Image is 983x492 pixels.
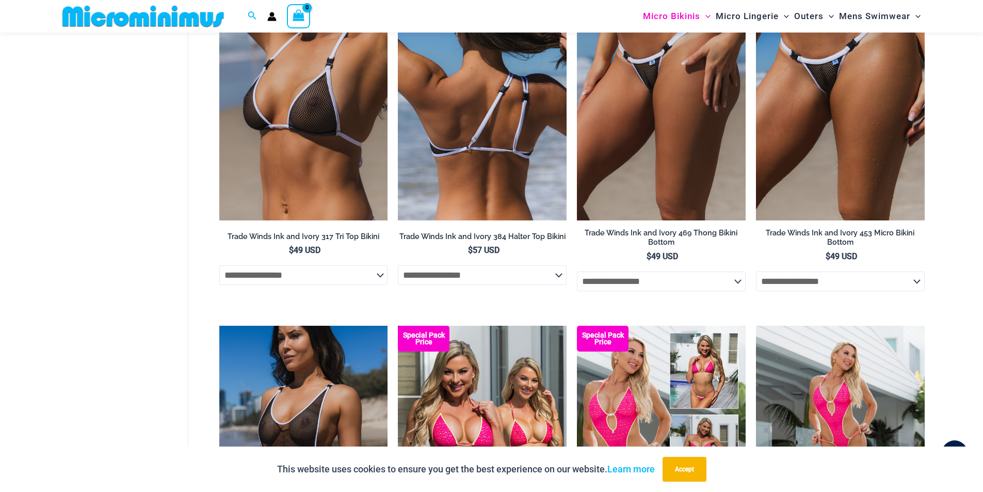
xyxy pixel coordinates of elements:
bdi: 49 USD [826,251,857,261]
bdi: 49 USD [289,245,320,255]
a: Trade Winds Ink and Ivory 384 Halter Top Bikini [398,232,567,245]
nav: Site Navigation [639,2,925,31]
a: Learn more [607,464,655,474]
span: Menu Toggle [910,3,921,29]
h2: Trade Winds Ink and Ivory 384 Halter Top Bikini [398,232,567,242]
a: View Shopping Cart, empty [287,4,311,28]
span: $ [826,251,830,261]
button: Accept [663,457,706,482]
a: Micro LingerieMenu ToggleMenu Toggle [713,3,792,29]
h2: Trade Winds Ink and Ivory 317 Tri Top Bikini [219,232,388,242]
span: $ [647,251,651,261]
span: Menu Toggle [824,3,834,29]
span: Menu Toggle [700,3,711,29]
b: Special Pack Price [577,332,629,345]
a: Micro BikinisMenu ToggleMenu Toggle [640,3,713,29]
h2: Trade Winds Ink and Ivory 453 Micro Bikini Bottom [756,228,925,247]
span: $ [468,245,473,255]
img: MM SHOP LOGO FLAT [58,5,228,28]
h2: Trade Winds Ink and Ivory 469 Thong Bikini Bottom [577,228,746,247]
span: $ [289,245,294,255]
a: Mens SwimwearMenu ToggleMenu Toggle [836,3,923,29]
a: Search icon link [248,10,257,23]
b: Special Pack Price [398,332,449,345]
a: Trade Winds Ink and Ivory 453 Micro Bikini Bottom [756,228,925,251]
bdi: 49 USD [647,251,678,261]
span: Micro Lingerie [716,3,779,29]
a: Account icon link [267,12,277,21]
a: Trade Winds Ink and Ivory 317 Tri Top Bikini [219,232,388,245]
a: Trade Winds Ink and Ivory 469 Thong Bikini Bottom [577,228,746,251]
span: Outers [794,3,824,29]
span: Menu Toggle [779,3,789,29]
a: OutersMenu ToggleMenu Toggle [792,3,836,29]
p: This website uses cookies to ensure you get the best experience on our website. [277,462,655,477]
span: Micro Bikinis [643,3,700,29]
bdi: 57 USD [468,245,499,255]
span: Mens Swimwear [839,3,910,29]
